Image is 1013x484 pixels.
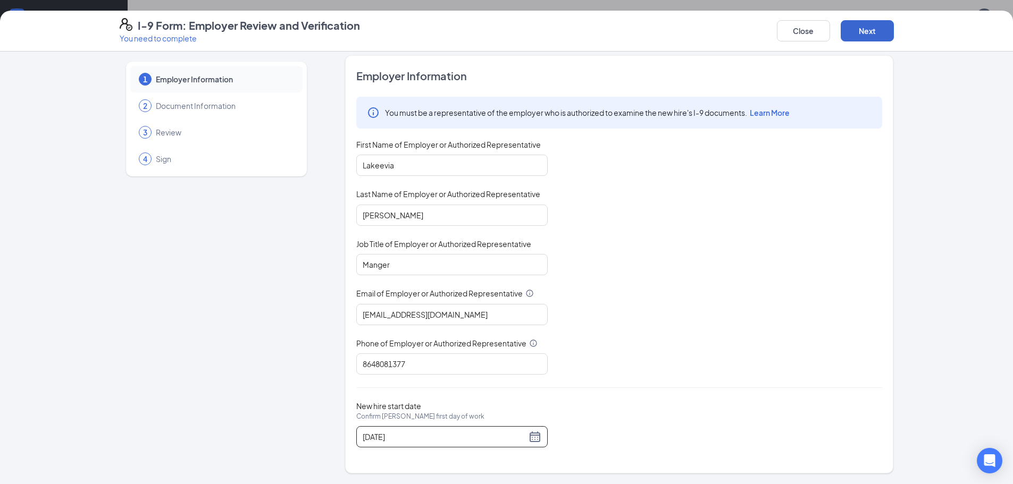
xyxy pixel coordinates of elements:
[777,20,830,41] button: Close
[120,33,360,44] p: You need to complete
[356,205,548,226] input: Enter your last name
[156,74,292,84] span: Employer Information
[138,18,360,33] h4: I-9 Form: Employer Review and Verification
[156,100,292,111] span: Document Information
[356,189,540,199] span: Last Name of Employer or Authorized Representative
[356,139,541,150] span: First Name of Employer or Authorized Representative
[143,154,147,164] span: 4
[525,289,534,298] svg: Info
[977,448,1002,473] div: Open Intercom Messenger
[156,127,292,138] span: Review
[747,108,790,117] a: Learn More
[120,18,132,31] svg: FormI9EVerifyIcon
[356,69,882,83] span: Employer Information
[356,411,484,422] span: Confirm [PERSON_NAME] first day of work
[367,106,380,119] svg: Info
[156,154,292,164] span: Sign
[143,127,147,138] span: 3
[841,20,894,41] button: Next
[356,401,484,432] span: New hire start date
[356,155,548,176] input: Enter your first name
[363,431,526,443] input: 10/20/2025
[356,288,523,299] span: Email of Employer or Authorized Representative
[356,304,548,325] input: Enter your email address
[143,74,147,84] span: 1
[143,100,147,111] span: 2
[356,353,548,375] input: 10 digits only, e.g. "1231231234"
[356,239,531,249] span: Job Title of Employer or Authorized Representative
[356,254,548,275] input: Enter job title
[356,338,526,349] span: Phone of Employer or Authorized Representative
[750,108,790,117] span: Learn More
[529,339,538,347] svg: Info
[385,107,790,118] span: You must be a representative of the employer who is authorized to examine the new hire's I-9 docu...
